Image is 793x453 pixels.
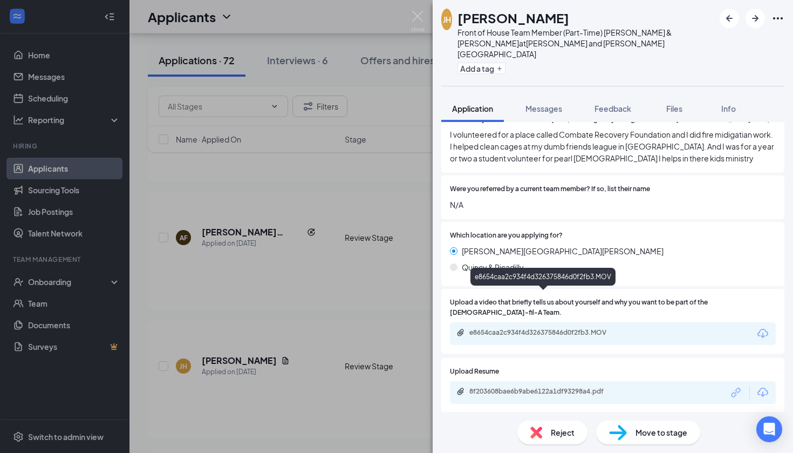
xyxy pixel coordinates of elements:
[496,65,503,72] svg: Plus
[721,104,736,113] span: Info
[469,387,620,396] div: 8f203608bae6b9abe6122a1df93298a4.pdf
[720,9,739,28] button: ArrowLeftNew
[462,245,664,257] span: [PERSON_NAME][GEOGRAPHIC_DATA][PERSON_NAME]
[452,104,493,113] span: Application
[771,12,784,25] svg: Ellipses
[756,386,769,399] svg: Download
[469,328,620,337] div: e8654caa2c934f4d326375846d0f2fb3.MOV
[456,328,631,339] a: Paperclipe8654caa2c934f4d326375846d0f2fb3.MOV
[756,327,769,340] svg: Download
[457,63,505,74] button: PlusAdd a tag
[456,328,465,337] svg: Paperclip
[462,261,524,273] span: Quincy & Picadilly
[457,9,569,27] h1: [PERSON_NAME]
[450,231,563,241] span: Which location are you applying for?
[456,387,465,396] svg: Paperclip
[450,298,776,318] span: Upload a video that briefly tells us about yourself and why you want to be part of the [DEMOGRAPH...
[729,386,743,400] svg: Link
[450,129,776,164] span: I volunteered for a place called Combate Recovery Foundation and I did fire midigatian work. I he...
[635,427,687,438] span: Move to stage
[525,104,562,113] span: Messages
[450,367,499,377] span: Upload Resume
[551,427,575,438] span: Reject
[666,104,682,113] span: Files
[594,104,631,113] span: Feedback
[749,12,762,25] svg: ArrowRight
[470,268,616,286] div: e8654caa2c934f4d326375846d0f2fb3.MOV
[723,12,736,25] svg: ArrowLeftNew
[456,387,631,397] a: Paperclip8f203608bae6b9abe6122a1df93298a4.pdf
[450,199,776,211] span: N/A
[756,416,782,442] div: Open Intercom Messenger
[457,27,714,59] div: Front of House Team Member (Part-Time) [PERSON_NAME] & [PERSON_NAME] at [PERSON_NAME] and [PERSON...
[443,14,451,25] div: JH
[450,184,650,194] span: Were you referred by a current team member? If so, list their name
[746,9,765,28] button: ArrowRight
